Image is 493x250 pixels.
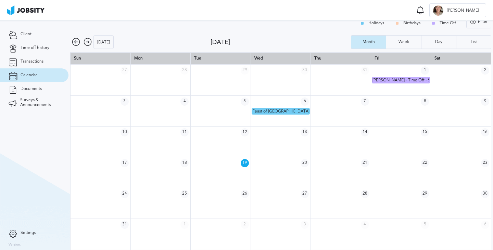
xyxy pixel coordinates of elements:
[7,5,45,15] img: ab4bad089aa723f57921c736e9817d99.png
[421,190,429,198] span: 29
[180,190,189,198] span: 25
[421,66,429,75] span: 1
[21,59,43,64] span: Transactions
[21,45,49,50] span: Time off history
[466,15,491,28] button: Filter
[21,87,42,91] span: Documents
[314,56,321,61] span: Thu
[180,159,189,167] span: 18
[481,221,489,229] span: 6
[211,39,351,46] div: [DATE]
[301,221,309,229] span: 3
[361,190,369,198] span: 28
[301,190,309,198] span: 27
[180,97,189,106] span: 4
[386,35,421,49] button: Week
[429,3,486,17] button: A[PERSON_NAME]
[301,159,309,167] span: 20
[121,221,129,229] span: 31
[434,56,440,61] span: Sat
[481,190,489,198] span: 30
[241,128,249,136] span: 12
[467,15,491,29] div: Filter
[421,128,429,136] span: 15
[481,66,489,75] span: 2
[94,36,113,49] div: [DATE]
[301,66,309,75] span: 30
[361,66,369,75] span: 31
[301,128,309,136] span: 13
[241,97,249,106] span: 5
[252,109,309,114] span: Feast of [GEOGRAPHIC_DATA]
[421,97,429,106] span: 8
[21,32,31,37] span: Client
[301,97,309,106] span: 6
[361,97,369,106] span: 7
[180,221,189,229] span: 1
[121,190,129,198] span: 24
[121,128,129,136] span: 10
[372,78,443,82] span: [PERSON_NAME] - Time Off - Sick day
[241,221,249,229] span: 2
[20,98,60,107] span: Surveys & Announcements
[134,56,143,61] span: Mon
[194,56,201,61] span: Tue
[481,159,489,167] span: 23
[443,8,482,13] span: [PERSON_NAME]
[361,159,369,167] span: 21
[93,35,114,49] button: [DATE]
[21,231,36,235] span: Settings
[241,66,249,75] span: 29
[121,159,129,167] span: 17
[421,159,429,167] span: 22
[180,128,189,136] span: 11
[481,97,489,106] span: 9
[121,66,129,75] span: 27
[74,56,81,61] span: Sun
[395,40,413,44] div: Week
[467,40,480,44] div: List
[432,40,446,44] div: Day
[481,128,489,136] span: 16
[456,35,491,49] button: List
[361,221,369,229] span: 4
[421,35,456,49] button: Day
[421,221,429,229] span: 5
[241,159,249,167] span: 19
[351,35,386,49] button: Month
[433,5,443,16] div: A
[9,243,21,247] label: Version:
[241,190,249,198] span: 26
[254,56,263,61] span: Wed
[359,40,378,44] div: Month
[121,97,129,106] span: 3
[361,128,369,136] span: 14
[180,66,189,75] span: 28
[21,73,37,78] span: Calendar
[375,56,379,61] span: Fri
